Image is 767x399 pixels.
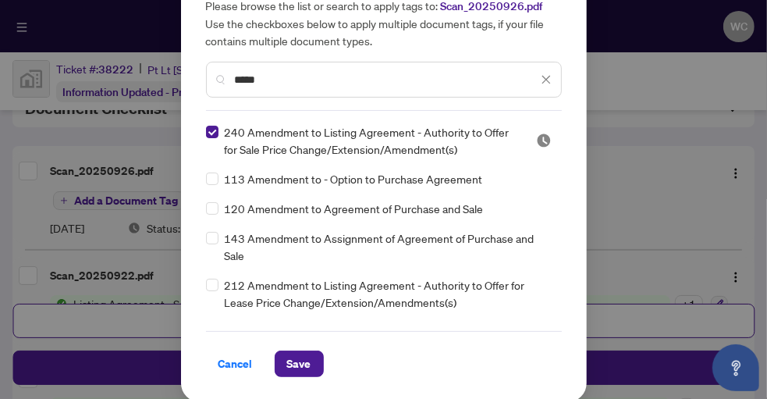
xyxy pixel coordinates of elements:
[206,351,265,377] button: Cancel
[225,230,552,264] span: 143 Amendment to Assignment of Agreement of Purchase and Sale
[275,351,324,377] button: Save
[225,123,517,158] span: 240 Amendment to Listing Agreement - Authority to Offer for Sale Price Change/Extension/Amendment(s)
[225,276,552,311] span: 212 Amendment to Listing Agreement - Authority to Offer for Lease Price Change/Extension/Amendmen...
[218,351,253,376] span: Cancel
[712,344,759,391] button: Open asap
[536,133,552,148] img: status
[287,351,311,376] span: Save
[225,170,483,187] span: 113 Amendment to - Option to Purchase Agreement
[225,200,484,217] span: 120 Amendment to Agreement of Purchase and Sale
[536,133,552,148] span: Pending Review
[541,74,552,85] span: close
